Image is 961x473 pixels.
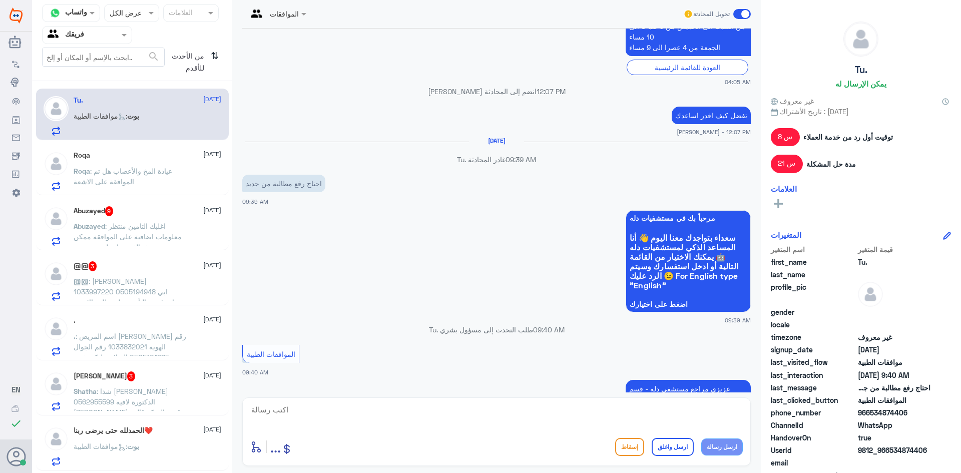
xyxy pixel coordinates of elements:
[74,277,174,317] span: : [PERSON_NAME] 1033997220 0505194948 ابي اعرف رد التأمين على طلب الاشعه والعمليه
[242,369,268,375] span: 09:40 AM
[771,128,800,146] span: 8 س
[44,261,69,286] img: defaultAdmin.png
[630,300,747,308] span: اضغط على اختيارك
[127,112,139,120] span: بوت
[771,407,856,418] span: phone_number
[677,128,751,136] span: [PERSON_NAME] - 12:07 PM
[74,222,182,262] span: : اغلبك التامين منتظر معلومات اضافية على الموافقة ممكن تدويدهخ بالفحوصات لو سمحت و جزاكم الله كل خير
[771,457,856,468] span: email
[858,370,930,380] span: 2025-10-01T06:40:18.357Z
[627,60,748,75] div: العودة للقائمة الرئيسية
[74,332,76,340] span: .
[74,387,181,437] span: : شذا [PERSON_NAME] 0562955599 الدكتورة لافيه [PERSON_NAME] قسم السكر قالت طلبت لي فحص حقل الرؤية...
[10,8,23,24] img: Widebot Logo
[203,371,221,380] span: [DATE]
[89,261,97,271] span: 3
[858,332,930,342] span: غير معروف
[615,438,644,456] button: إسقاط
[858,307,930,317] span: null
[165,48,207,77] span: من الأحدث للأقدم
[74,96,83,105] h5: Tu.
[858,432,930,443] span: true
[630,233,747,290] span: سعداء بتواجدك معنا اليوم 👋 أنا المساعد الذكي لمستشفيات دله 🤖 يمكنك الاختيار من القائمة التالية أو...
[247,350,295,358] span: الموافقات الطبية
[771,382,856,393] span: last_message
[725,78,751,86] span: 04:05 AM
[858,420,930,430] span: 2
[74,206,114,216] h5: Abuzayed
[74,332,186,393] span: : اسم المريض [PERSON_NAME] رقم الهويه 1033832021 رقم الجوال 0505101985 السلام عليكم بغيت استفسر ه...
[858,244,930,255] span: قيمة المتغير
[74,167,90,175] span: Roqa
[242,175,325,192] p: 1/10/2025, 9:39 AM
[506,155,536,164] span: 09:39 AM
[270,435,281,458] button: ...
[10,417,22,429] i: check
[858,445,930,455] span: 9812_966534874406
[771,332,856,342] span: timezone
[771,257,856,267] span: first_name
[105,206,114,216] span: 9
[672,107,751,124] p: 30/9/2025, 12:07 PM
[74,371,136,381] h5: Shatha Albakary
[771,370,856,380] span: last_interaction
[835,79,886,88] h6: يمكن الإرسال له
[771,96,814,106] span: غير معروف
[771,395,856,405] span: last_clicked_button
[771,432,856,443] span: HandoverOn
[74,277,89,285] span: @@
[48,6,63,21] img: whatsapp.png
[858,257,930,267] span: Tu.
[806,159,856,169] span: مدة حل المشكلة
[693,10,730,19] span: تحويل المحادثة
[74,316,76,325] h5: .
[771,445,856,455] span: UserId
[74,442,127,450] span: : موافقات الطبية
[858,407,930,418] span: 966534874406
[203,206,221,215] span: [DATE]
[725,316,751,324] span: 09:39 AM
[74,261,97,271] h5: @@
[771,269,856,280] span: last_name
[203,315,221,324] span: [DATE]
[74,387,97,395] span: Shatha
[858,282,883,307] img: defaultAdmin.png
[203,95,221,104] span: [DATE]
[771,230,801,239] h6: المتغيرات
[127,371,136,381] span: 3
[771,282,856,305] span: profile_pic
[858,457,930,468] span: null
[537,87,566,96] span: 12:07 PM
[701,438,743,455] button: ارسل رسالة
[12,384,21,395] button: EN
[270,437,281,455] span: ...
[44,96,69,121] img: defaultAdmin.png
[242,324,751,335] p: Tu. طلب التحدث إلى مسؤول بشري
[771,319,856,330] span: locale
[469,137,524,144] h6: [DATE]
[242,154,751,165] p: Tu. غادر المحادثة
[127,442,139,450] span: بوت
[203,425,221,434] span: [DATE]
[771,420,856,430] span: ChannelId
[12,385,21,394] span: EN
[48,28,63,43] img: yourTeam.svg
[652,438,694,456] button: ارسل واغلق
[771,307,856,317] span: gender
[203,261,221,270] span: [DATE]
[44,371,69,396] img: defaultAdmin.png
[858,395,930,405] span: الموافقات الطبية
[74,426,153,435] h5: الحمدلله حتى يرضى ربنا❤️
[44,151,69,176] img: defaultAdmin.png
[203,150,221,159] span: [DATE]
[771,184,797,193] h6: العلامات
[533,325,565,334] span: 09:40 AM
[803,132,893,142] span: توقيت أول رد من خدمة العملاء
[844,22,878,56] img: defaultAdmin.png
[74,167,172,186] span: : عيادة المخ والأعصاب هل تم الموافقة على الاشعة
[771,344,856,355] span: signup_date
[74,222,105,230] span: Abuzayed
[211,48,219,73] i: ⇅
[771,106,951,117] span: تاريخ الأشتراك : [DATE]
[44,316,69,341] img: defaultAdmin.png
